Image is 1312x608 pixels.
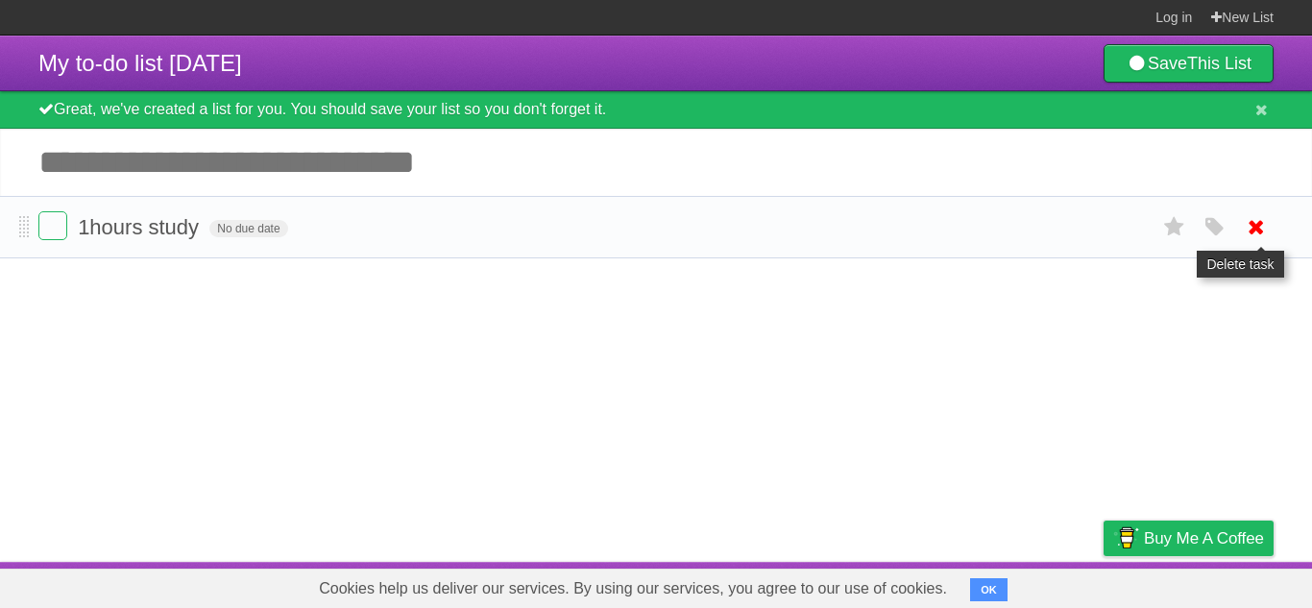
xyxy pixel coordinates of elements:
[1156,211,1193,243] label: Star task
[1144,522,1264,555] span: Buy me a coffee
[1079,567,1129,603] a: Privacy
[38,211,67,240] label: Done
[78,215,204,239] span: 1hours study
[970,578,1008,601] button: OK
[300,570,966,608] span: Cookies help us deliver our services. By using our services, you agree to our use of cookies.
[209,220,287,237] span: No due date
[38,50,242,76] span: My to-do list [DATE]
[911,567,989,603] a: Developers
[1013,567,1056,603] a: Terms
[1153,567,1274,603] a: Suggest a feature
[1187,54,1251,73] b: This List
[848,567,888,603] a: About
[1104,44,1274,83] a: SaveThis List
[1104,521,1274,556] a: Buy me a coffee
[1113,522,1139,554] img: Buy me a coffee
